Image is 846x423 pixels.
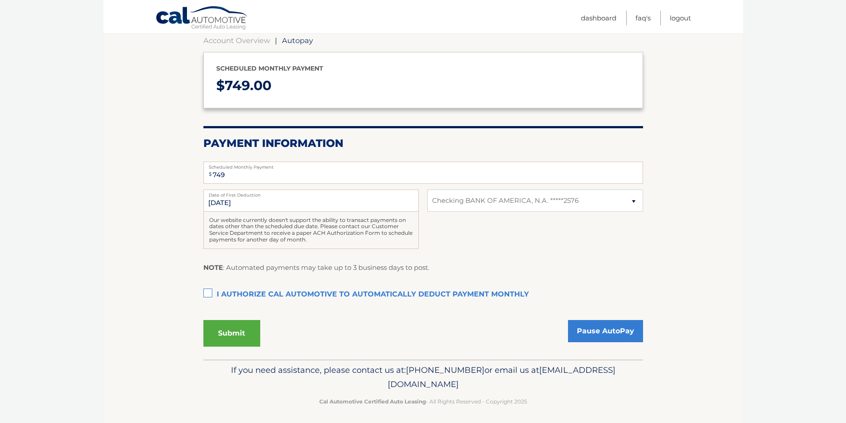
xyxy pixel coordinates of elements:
[203,286,643,304] label: I authorize cal automotive to automatically deduct payment monthly
[209,363,637,391] p: If you need assistance, please contact us at: or email us at
[388,365,616,389] span: [EMAIL_ADDRESS][DOMAIN_NAME]
[155,6,249,32] a: Cal Automotive
[203,263,223,272] strong: NOTE
[635,11,651,25] a: FAQ's
[216,63,630,74] p: Scheduled monthly payment
[275,36,277,45] span: |
[206,164,214,184] span: $
[282,36,313,45] span: Autopay
[568,320,643,342] a: Pause AutoPay
[203,320,260,347] button: Submit
[203,212,419,249] div: Our website currently doesn't support the ability to transact payments on dates other than the sc...
[203,36,270,45] a: Account Overview
[203,190,419,212] input: Payment Date
[670,11,691,25] a: Logout
[203,162,643,169] label: Scheduled Monthly Payment
[203,137,643,150] h2: Payment Information
[216,74,630,98] p: $
[209,397,637,406] p: - All Rights Reserved - Copyright 2025
[203,190,419,197] label: Date of First Deduction
[319,398,426,405] strong: Cal Automotive Certified Auto Leasing
[225,77,271,94] span: 749.00
[203,262,429,273] p: : Automated payments may take up to 3 business days to post.
[203,162,643,184] input: Payment Amount
[406,365,485,375] span: [PHONE_NUMBER]
[581,11,616,25] a: Dashboard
